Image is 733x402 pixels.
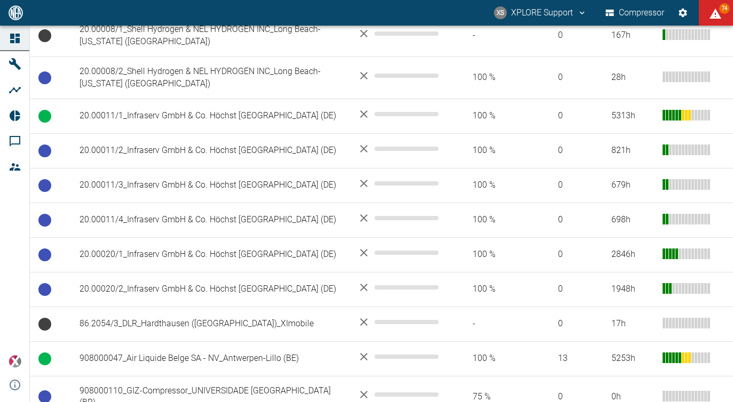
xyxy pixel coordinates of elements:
[38,179,51,192] span: Ready to run
[541,179,594,191] span: 0
[71,272,349,307] td: 20.00020/2_Infraserv GmbH & Co. Höchst [GEOGRAPHIC_DATA] (DE)
[611,179,654,191] div: 679 h
[456,110,524,122] span: 100 %
[357,69,439,82] div: No data
[357,212,439,224] div: No data
[38,29,51,42] span: No Data
[611,144,654,157] div: 821 h
[357,350,439,363] div: No data
[71,168,349,203] td: 20.00011/3_Infraserv GmbH & Co. Höchst [GEOGRAPHIC_DATA] (DE)
[611,29,654,42] div: 167 h
[611,248,654,261] div: 2846 h
[71,341,349,376] td: 908000047_Air Liquide Belge SA - NV_Antwerpen-Lillo (BE)
[357,388,439,401] div: No data
[357,246,439,259] div: No data
[541,29,594,42] span: 0
[71,237,349,272] td: 20.00020/1_Infraserv GmbH & Co. Höchst [GEOGRAPHIC_DATA] (DE)
[357,316,439,328] div: No data
[456,179,524,191] span: 100 %
[494,6,507,19] div: XS
[71,307,349,341] td: 86.2054/3_DLR_Hardthausen ([GEOGRAPHIC_DATA])_XImobile
[38,214,51,227] span: Ready to run
[357,177,439,190] div: No data
[38,352,51,365] span: Running
[611,318,654,330] div: 17 h
[492,3,588,22] button: compressors@neaxplore.com
[456,71,524,84] span: 100 %
[38,318,51,331] span: No Data
[357,108,439,120] div: No data
[456,214,524,226] span: 100 %
[541,248,594,261] span: 0
[7,5,24,20] img: logo
[9,355,21,368] img: Xplore Logo
[673,3,692,22] button: Settings
[541,318,594,330] span: 0
[71,99,349,133] td: 20.00011/1_Infraserv GmbH & Co. Höchst [GEOGRAPHIC_DATA] (DE)
[541,214,594,226] span: 0
[71,15,349,57] td: 20.00008/1_Shell Hydrogen & NEL HYDROGEN INC_Long Beach-[US_STATE] ([GEOGRAPHIC_DATA])
[541,352,594,365] span: 13
[611,110,654,122] div: 5313 h
[456,248,524,261] span: 100 %
[611,214,654,226] div: 698 h
[611,283,654,295] div: 1948 h
[357,281,439,294] div: No data
[541,71,594,84] span: 0
[357,142,439,155] div: No data
[38,283,51,296] span: Ready to run
[71,133,349,168] td: 20.00011/2_Infraserv GmbH & Co. Höchst [GEOGRAPHIC_DATA] (DE)
[719,3,730,14] span: 74
[38,144,51,157] span: Ready to run
[541,144,594,157] span: 0
[71,203,349,237] td: 20.00011/4_Infraserv GmbH & Co. Höchst [GEOGRAPHIC_DATA] (DE)
[541,283,594,295] span: 0
[541,110,594,122] span: 0
[456,352,524,365] span: 100 %
[603,3,667,22] button: Compressor
[611,71,654,84] div: 28 h
[357,27,439,40] div: No data
[71,57,349,99] td: 20.00008/2_Shell Hydrogen & NEL HYDROGEN INC_Long Beach-[US_STATE] ([GEOGRAPHIC_DATA])
[456,29,524,42] span: -
[38,248,51,261] span: Ready to run
[38,71,51,84] span: Ready to run
[38,110,51,123] span: Running
[456,318,524,330] span: -
[456,144,524,157] span: 100 %
[456,283,524,295] span: 100 %
[611,352,654,365] div: 5253 h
